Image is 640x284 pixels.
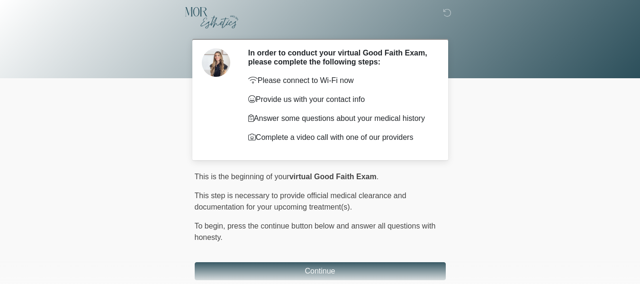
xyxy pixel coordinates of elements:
[195,173,289,181] span: This is the beginning of your
[377,173,379,181] span: .
[248,48,432,66] h2: In order to conduct your virtual Good Faith Exam, please complete the following steps:
[195,222,436,241] span: press the continue button below and answer all questions with honesty.
[195,192,406,211] span: This step is necessary to provide official medical clearance and documentation for your upcoming ...
[195,222,227,230] span: To begin,
[202,48,230,77] img: Agent Avatar
[195,262,446,280] button: Continue
[289,173,377,181] strong: virtual Good Faith Exam
[248,75,432,86] p: Please connect to Wi-Fi now
[248,113,432,124] p: Answer some questions about your medical history
[248,94,432,105] p: Provide us with your contact info
[248,132,432,143] p: Complete a video call with one of our providers
[185,7,239,28] img: Mor Esthetics Logo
